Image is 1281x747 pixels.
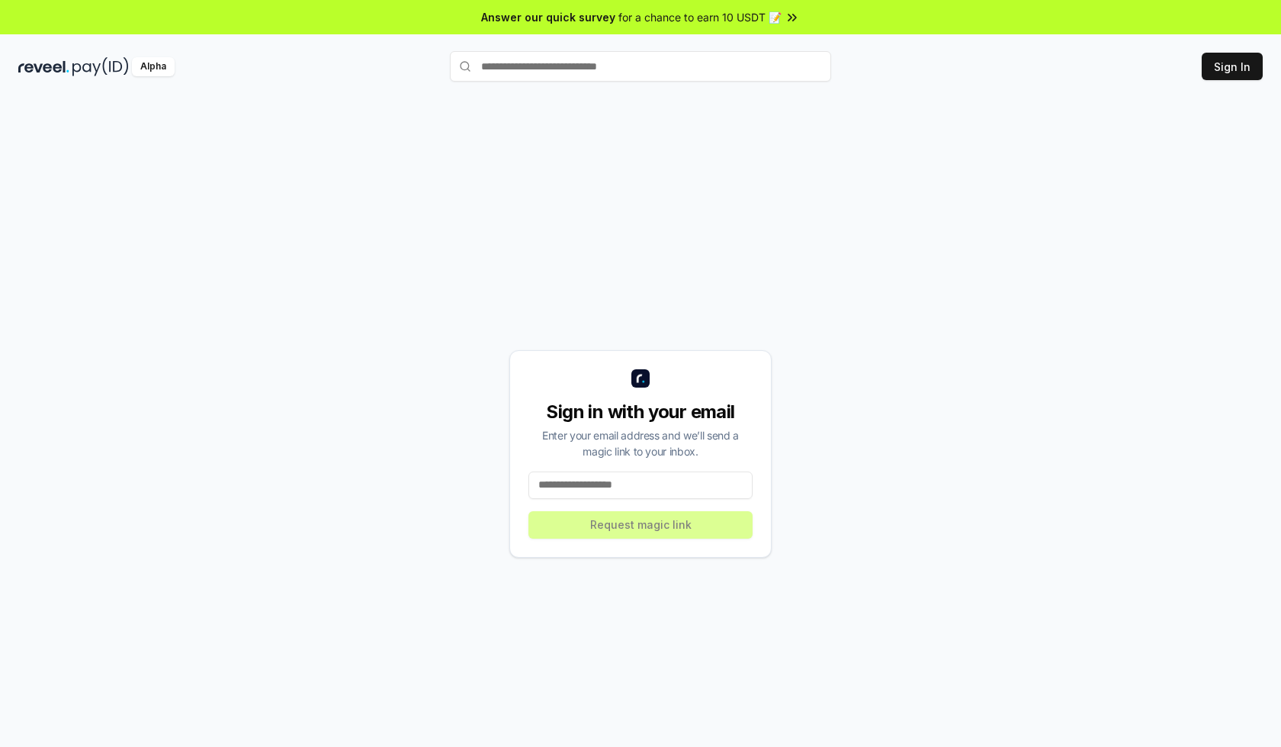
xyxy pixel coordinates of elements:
[618,9,782,25] span: for a chance to earn 10 USDT 📝
[1202,53,1263,80] button: Sign In
[528,400,753,424] div: Sign in with your email
[528,427,753,459] div: Enter your email address and we’ll send a magic link to your inbox.
[481,9,615,25] span: Answer our quick survey
[72,57,129,76] img: pay_id
[631,369,650,388] img: logo_small
[132,57,175,76] div: Alpha
[18,57,69,76] img: reveel_dark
